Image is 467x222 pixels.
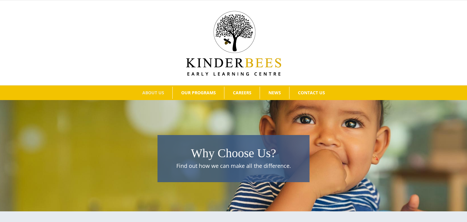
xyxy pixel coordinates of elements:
span: ABOUT US [142,91,164,95]
a: NEWS [260,87,289,99]
span: OUR PROGRAMS [181,91,216,95]
span: CONTACT US [298,91,325,95]
img: Kinder Bees Logo [186,11,281,76]
a: OUR PROGRAMS [173,87,224,99]
a: CAREERS [224,87,260,99]
h1: Why Choose Us? [161,145,306,162]
p: Find out how we can make all the difference. [161,162,306,170]
span: NEWS [268,91,281,95]
span: CAREERS [233,91,251,95]
a: CONTACT US [289,87,333,99]
nav: Main Menu [9,85,458,100]
a: ABOUT US [134,87,172,99]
